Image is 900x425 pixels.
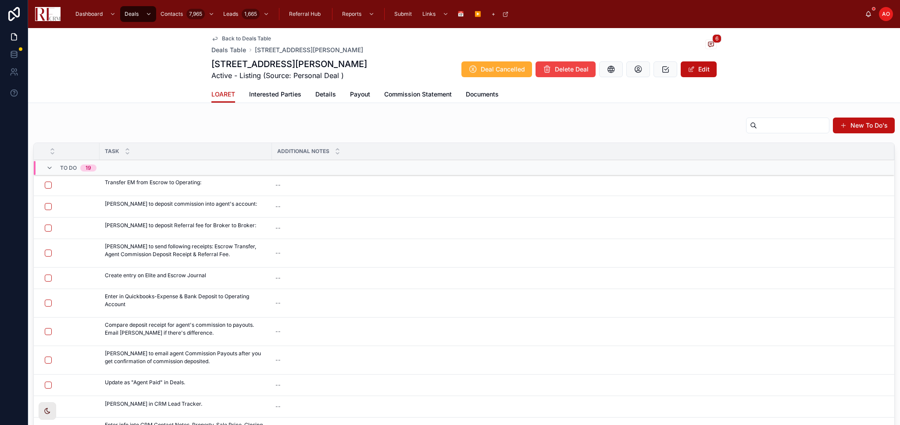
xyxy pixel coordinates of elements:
[186,9,205,19] div: 7,965
[211,86,235,103] a: LOARET
[105,379,185,386] p: Update as "Agent Paid" in Deals.
[249,86,301,104] a: Interested Parties
[275,225,281,232] div: --
[466,90,499,99] span: Documents
[461,61,532,77] button: Deal Cancelled
[384,90,452,99] span: Commission Statement
[255,46,363,54] a: [STREET_ADDRESS][PERSON_NAME]
[275,382,281,389] div: --
[350,90,370,99] span: Payout
[105,179,201,186] p: Transfer EM from Escrow to Operating:
[120,6,156,22] a: Deals
[481,65,525,74] span: Deal Cancelled
[681,61,717,77] button: Edit
[60,164,77,171] span: To Do
[86,164,91,171] div: 19
[105,293,267,308] p: Enter in Quickbooks-Expense & Bank Deposit to Operating Account
[242,9,260,19] div: 1,665
[390,6,418,22] a: Submit
[705,39,717,50] button: 6
[882,11,890,18] span: AO
[211,35,271,42] a: Back to Deals Table
[211,70,367,81] span: Active - Listing (Source: Personal Deal )
[275,275,281,282] div: --
[457,11,464,18] span: 📅
[105,148,119,155] span: Task
[105,243,267,258] p: [PERSON_NAME] to send following receipts: Escrow Transfer, Agent Commission Deposit Receipt & Ref...
[211,58,367,70] h1: [STREET_ADDRESS][PERSON_NAME]
[470,6,487,22] a: ▶️
[384,86,452,104] a: Commission Statement
[277,148,329,155] span: Additional Notes
[275,328,281,335] div: --
[105,200,257,208] p: [PERSON_NAME] to deposit commission into agent's account:
[315,90,336,99] span: Details
[315,86,336,104] a: Details
[275,182,281,189] div: --
[466,86,499,104] a: Documents
[68,4,865,24] div: scrollable content
[35,7,61,21] img: App logo
[211,90,235,99] span: LOARET
[350,86,370,104] a: Payout
[833,118,895,133] button: New To Do's
[105,271,206,279] p: Create entry on Elite and Escrow Journal
[71,6,120,22] a: Dashboard
[342,11,361,18] span: Reports
[249,90,301,99] span: Interested Parties
[105,221,256,229] p: [PERSON_NAME] to deposit Referral fee for Broker to Broker:
[285,6,327,22] a: Referral Hub
[125,11,139,18] span: Deals
[219,6,274,22] a: Leads1,665
[418,6,453,22] a: Links
[105,400,202,408] p: [PERSON_NAME] in CRM Lead Tracker.
[223,11,238,18] span: Leads
[275,300,281,307] div: --
[338,6,379,22] a: Reports
[487,6,513,22] a: +
[289,11,321,18] span: Referral Hub
[105,321,267,337] p: Compare deposit receipt for agent's commission to payouts. Email [PERSON_NAME] if there's differe...
[394,11,412,18] span: Submit
[712,34,721,43] span: 6
[422,11,436,18] span: Links
[555,65,589,74] span: Delete Deal
[105,350,267,365] p: [PERSON_NAME] to email agent Commission Payouts after you get confirmation of commission deposited.
[275,357,281,364] div: --
[275,203,281,210] div: --
[536,61,596,77] button: Delete Deal
[75,11,103,18] span: Dashboard
[222,35,271,42] span: Back to Deals Table
[156,6,219,22] a: Contacts7,965
[275,403,281,410] div: --
[492,11,495,18] span: +
[453,6,470,22] a: 📅
[161,11,183,18] span: Contacts
[211,46,246,54] a: Deals Table
[475,11,481,18] span: ▶️
[275,250,281,257] div: --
